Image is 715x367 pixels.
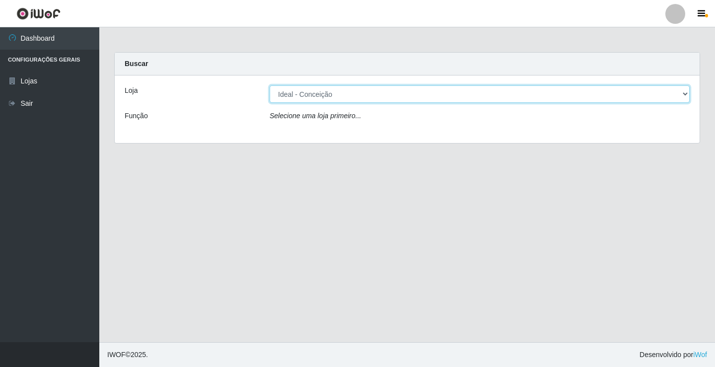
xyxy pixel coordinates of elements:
[640,350,707,360] span: Desenvolvido por
[125,111,148,121] label: Função
[693,351,707,359] a: iWof
[270,112,361,120] i: Selecione uma loja primeiro...
[107,351,126,359] span: IWOF
[125,60,148,68] strong: Buscar
[125,85,138,96] label: Loja
[16,7,61,20] img: CoreUI Logo
[107,350,148,360] span: © 2025 .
